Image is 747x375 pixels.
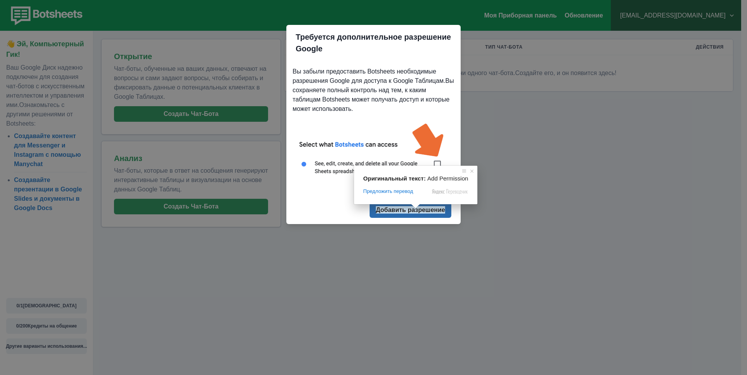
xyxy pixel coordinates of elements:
span: Add Permission [427,175,468,182]
ya-tr-span: Добавить разрешение [376,206,445,214]
span: Оригинальный текст: [363,175,426,182]
img: Разрешения Google [293,117,454,190]
button: Добавить разрешение [370,202,451,218]
ya-tr-span: Вы забыли предоставить Botsheets необходимые разрешения Google для доступа к Google Таблицам. [293,68,445,84]
ya-tr-span: Требуется дополнительное разрешение Google [296,33,451,53]
span: Предложить перевод [363,188,413,195]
